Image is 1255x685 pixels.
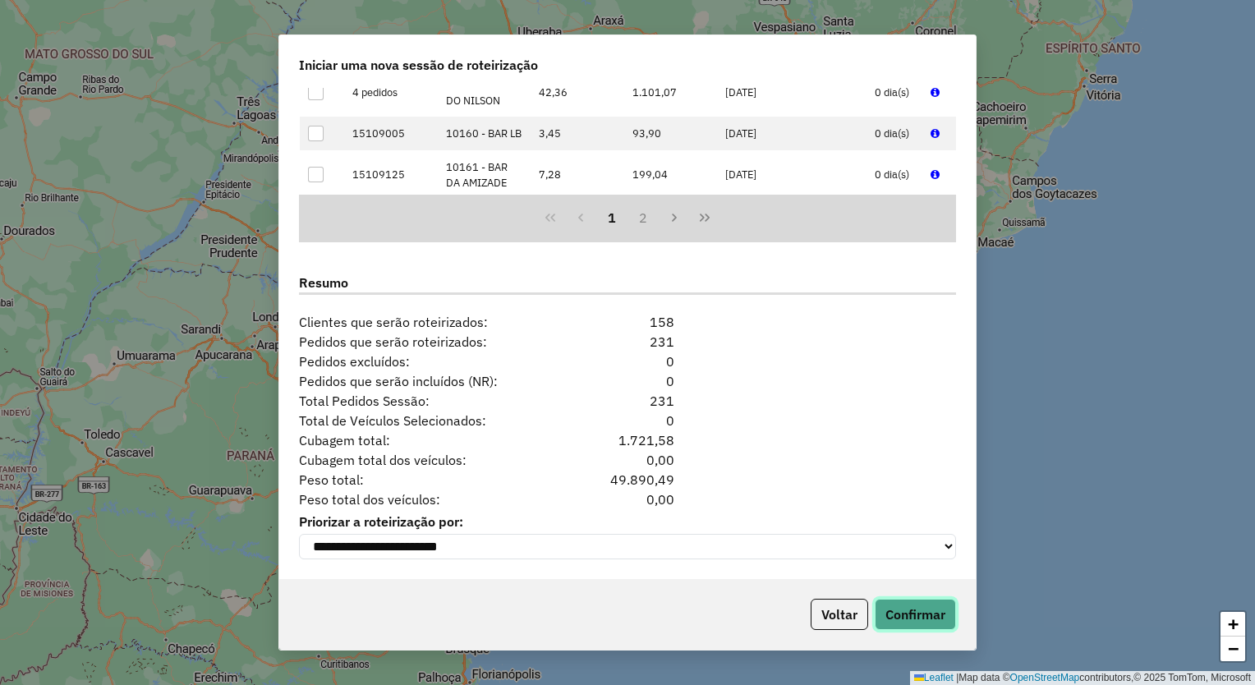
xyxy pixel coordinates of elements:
td: 1.101,07 [623,68,717,117]
span: | [956,672,958,683]
div: 231 [571,332,683,352]
span: Pedidos que serão roteirizados: [289,332,571,352]
button: Confirmar [875,599,956,630]
td: 4 pedidos [344,68,438,117]
div: 0,00 [571,490,683,509]
td: 93,90 [623,117,717,150]
span: Total de Veículos Selecionados: [289,411,571,430]
td: 42,36 [531,68,624,117]
div: 0 [571,411,683,430]
span: − [1228,638,1239,659]
td: 0 dia(s) [866,150,922,199]
span: Peso total: [289,470,571,490]
td: 15109005 [344,117,438,150]
td: 3,45 [531,117,624,150]
td: [DATE] [717,150,867,199]
span: Cubagem total: [289,430,571,450]
button: Voltar [811,599,868,630]
td: 0 dia(s) [866,68,922,117]
a: OpenStreetMap [1010,672,1080,683]
label: Resumo [299,273,956,295]
td: 199,04 [623,150,717,199]
td: 15109125 [344,150,438,199]
span: Total Pedidos Sessão: [289,391,571,411]
td: 10160 - BAR LB [437,117,531,150]
td: 10161 - BAR DA AMIZADE [437,150,531,199]
div: 1.721,58 [571,430,683,450]
button: 1 [596,203,627,234]
div: Map data © contributors,© 2025 TomTom, Microsoft [910,671,1255,685]
span: Pedidos que serão incluídos (NR): [289,371,571,391]
button: Next Page [659,203,690,234]
td: 0 dia(s) [866,117,922,150]
div: 0 [571,371,683,391]
td: [DATE] [717,117,867,150]
span: Clientes que serão roteirizados: [289,312,571,332]
td: 10153 - BAR DO NILSON [437,68,531,117]
label: Priorizar a roteirização por: [299,512,956,531]
div: 0 [571,352,683,371]
span: Cubagem total dos veículos: [289,450,571,470]
div: 231 [571,391,683,411]
td: 7,28 [531,150,624,199]
a: Zoom in [1221,612,1245,637]
button: 2 [627,203,659,234]
td: [DATE] [717,68,867,117]
div: 158 [571,312,683,332]
a: Zoom out [1221,637,1245,661]
div: 49.890,49 [571,470,683,490]
a: Leaflet [914,672,954,683]
span: + [1228,614,1239,634]
div: 0,00 [571,450,683,470]
button: Last Page [689,203,720,234]
span: Peso total dos veículos: [289,490,571,509]
span: Pedidos excluídos: [289,352,571,371]
span: Iniciar uma nova sessão de roteirização [299,55,538,75]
